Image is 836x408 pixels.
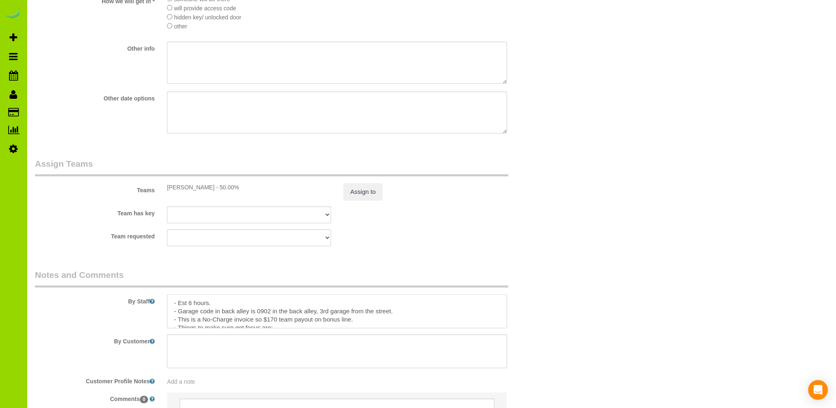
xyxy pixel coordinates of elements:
[35,269,508,287] legend: Notes and Comments
[29,183,161,194] label: Teams
[29,334,161,345] label: By Customer
[174,23,187,30] span: other
[167,183,331,191] div: [PERSON_NAME] - 50.00%
[29,229,161,240] label: Team requested
[140,396,148,403] span: 0
[29,374,161,385] label: Customer Profile Notes
[808,380,828,400] div: Open Intercom Messenger
[343,183,383,201] button: Assign to
[29,392,161,403] label: Comments
[167,378,195,385] span: Add a note
[174,5,236,12] span: will provide access code
[29,206,161,217] label: Team has key
[5,8,21,20] img: Automaid Logo
[35,158,508,176] legend: Assign Teams
[29,42,161,53] label: Other info
[174,14,241,21] span: hidden key/ unlocked door
[29,91,161,103] label: Other date options
[29,294,161,305] label: By Staff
